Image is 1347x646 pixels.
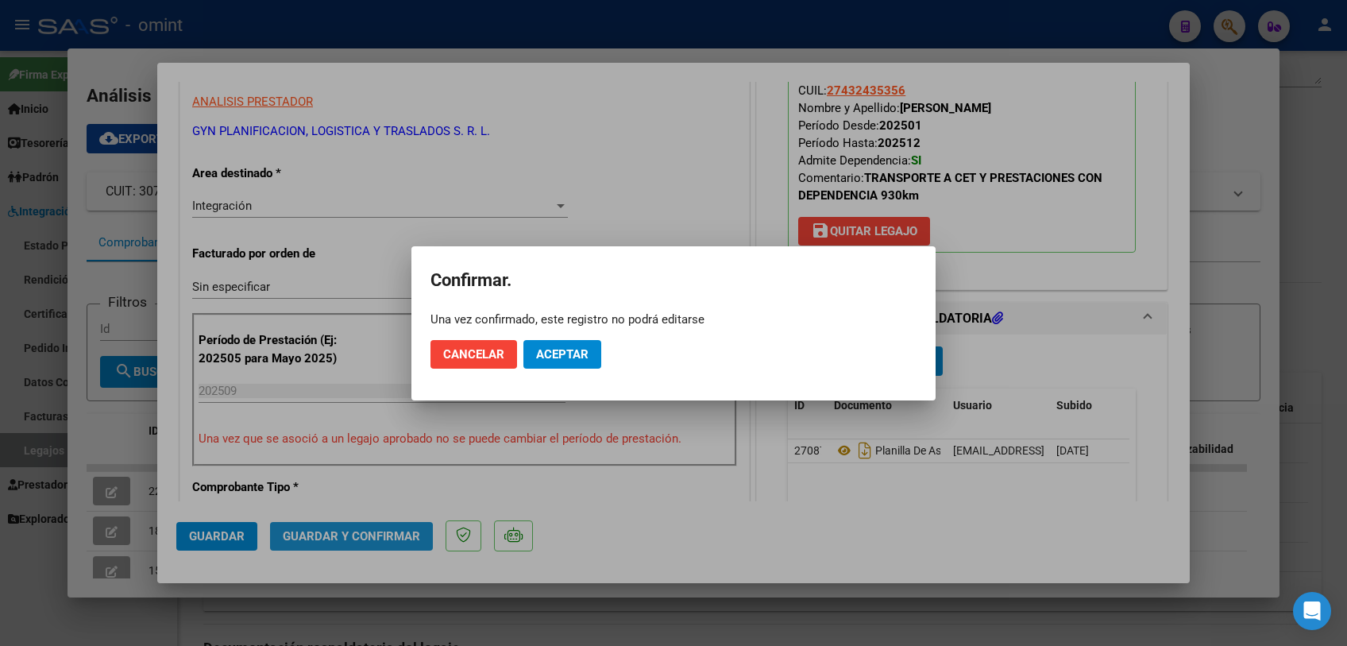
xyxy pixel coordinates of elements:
button: Aceptar [523,340,601,369]
span: Cancelar [443,347,504,362]
button: Cancelar [430,340,517,369]
span: Aceptar [536,347,589,362]
div: Open Intercom Messenger [1293,592,1331,630]
h2: Confirmar. [430,265,917,296]
div: Una vez confirmado, este registro no podrá editarse [430,311,917,327]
